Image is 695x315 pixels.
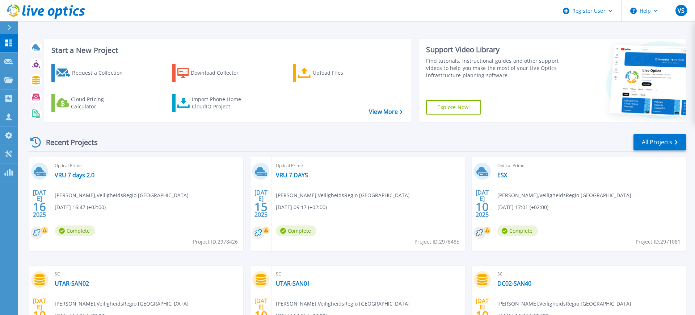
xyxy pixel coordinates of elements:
[497,270,682,278] span: SC
[633,134,686,150] a: All Projects
[33,204,46,210] span: 16
[426,45,562,54] div: Support Video Library
[497,171,507,179] a: ESX
[276,203,327,211] span: [DATE] 09:17 (+02:00)
[55,280,89,287] a: UTAR-SAN02
[51,46,403,54] h3: Start a New Project
[28,133,108,151] div: Recent Projects
[254,204,268,210] span: 15
[51,94,132,112] a: Cloud Pricing Calculator
[497,191,631,199] span: [PERSON_NAME] , VeiligheidsRegio [GEOGRAPHIC_DATA]
[276,280,310,287] a: UTAR-SAN01
[313,66,371,80] div: Upload Files
[369,108,403,115] a: View More
[426,100,481,115] a: Explore Now!
[276,162,460,170] span: Optical Prime
[414,238,459,246] span: Project ID: 2976485
[172,64,253,82] a: Download Collector
[55,225,95,236] span: Complete
[51,64,132,82] a: Request a Collection
[276,300,410,308] span: [PERSON_NAME] , VeiligheidsRegio [GEOGRAPHIC_DATA]
[497,162,682,170] span: Optical Prime
[475,190,489,217] div: [DATE] 2025
[276,270,460,278] span: SC
[476,204,489,210] span: 10
[276,171,308,179] a: VRU 7 DAYS
[497,280,531,287] a: DC02-SAN40
[191,66,249,80] div: Download Collector
[55,270,239,278] span: SC
[678,8,685,13] span: VS
[636,238,681,246] span: Project ID: 2971081
[254,190,268,217] div: [DATE] 2025
[55,171,94,179] a: VRU 7 days 2.0
[293,64,374,82] a: Upload Files
[33,190,46,217] div: [DATE] 2025
[497,203,548,211] span: [DATE] 17:01 (+02:00)
[497,225,538,236] span: Complete
[193,238,238,246] span: Project ID: 2978426
[72,66,130,80] div: Request a Collection
[55,300,189,308] span: [PERSON_NAME] , VeiligheidsRegio [GEOGRAPHIC_DATA]
[55,162,239,170] span: Optical Prime
[276,191,410,199] span: [PERSON_NAME] , VeiligheidsRegio [GEOGRAPHIC_DATA]
[276,225,316,236] span: Complete
[192,96,248,110] div: Import Phone Home CloudIQ Project
[497,300,631,308] span: [PERSON_NAME] , VeiligheidsRegio [GEOGRAPHIC_DATA]
[55,203,106,211] span: [DATE] 16:47 (+02:00)
[71,96,129,110] div: Cloud Pricing Calculator
[55,191,189,199] span: [PERSON_NAME] , VeiligheidsRegio [GEOGRAPHIC_DATA]
[426,57,562,79] div: Find tutorials, instructional guides and other support videos to help you make the most of your L...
